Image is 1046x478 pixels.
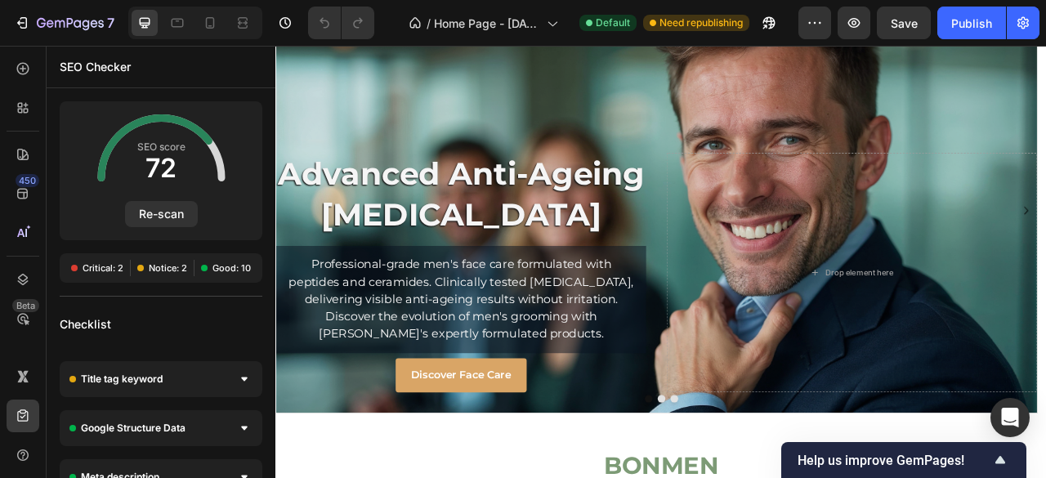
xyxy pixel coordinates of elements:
span: Home Page - [DATE] 19:54:55 [434,15,540,32]
button: Show survey - Help us improve GemPages! [798,450,1010,470]
button: Publish [937,7,1006,39]
span: Critical: 2 [83,261,123,275]
button: Carousel Next Arrow [941,196,968,222]
span: Title tag keyword [81,371,163,387]
span: Save [891,16,918,30]
iframe: Design area [275,46,1046,478]
div: Open Intercom Messenger [990,398,1030,437]
span: / [427,15,431,32]
span: SEO score [137,139,186,155]
button: Dot [502,444,512,453]
button: Save [877,7,931,39]
span: Notice: 2 [149,261,187,275]
div: Beta [12,299,39,312]
div: Publish [951,15,992,32]
span: 72 [137,155,186,181]
div: Checklist [47,310,275,339]
span: Good: 10 [212,261,251,275]
button: Dot [485,444,495,453]
div: Undo/Redo [308,7,374,39]
div: 450 [16,174,39,187]
p: 7 [107,13,114,33]
button: Re-scan [125,201,198,227]
span: Need republishing [659,16,743,30]
button: Dot [469,444,479,453]
div: Drop element here [699,282,785,295]
span: Google Structure Data [81,420,186,436]
button: 7 [7,7,122,39]
span: Default [596,16,630,30]
span: Help us improve GemPages! [798,453,990,468]
p: SEO Checker [60,57,131,77]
